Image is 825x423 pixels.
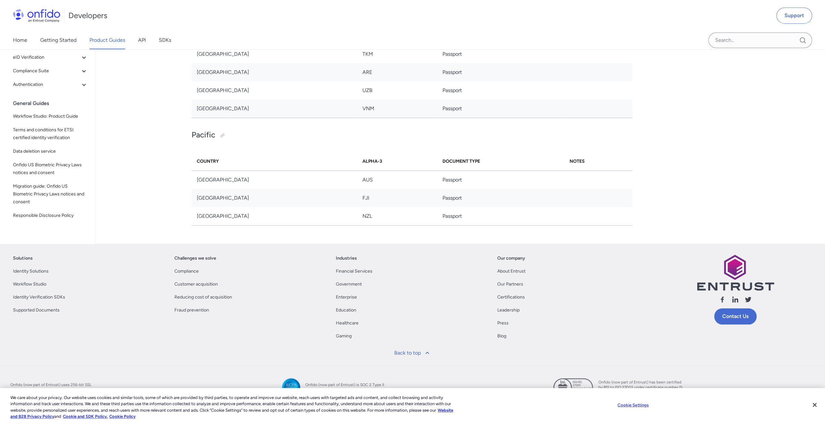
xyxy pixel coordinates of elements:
[598,380,682,395] span: Onfido (now part of Entrust) has been certified by BSI to ISO 27001 under certificate number IS 6...
[192,45,358,63] td: [GEOGRAPHIC_DATA]
[570,159,585,164] strong: Notes
[437,100,564,118] td: Passport
[10,123,90,144] a: Terms and conditions for ETSI certified identity verification
[731,296,739,306] a: Follow us linkedin
[10,180,90,208] a: Migration guide: Onfido US Biometric Privacy Laws notices and consent
[336,293,357,301] a: Enterprise
[497,254,525,262] a: Our company
[437,189,564,207] td: Passport
[497,293,524,301] a: Certifications
[714,308,757,324] a: Contact Us
[437,63,564,81] td: Passport
[192,130,632,141] h2: Pacific
[497,319,508,327] a: Press
[357,45,437,63] td: TKM
[63,414,108,419] a: Cookie and SDK Policy.
[174,293,232,301] a: Reducing cost of acquisition
[497,267,525,275] a: About Entrust
[174,254,216,262] a: Challenges we solve
[159,31,171,49] a: SDKs
[437,45,564,63] td: Passport
[174,306,209,314] a: Fraud prevention
[357,207,437,226] td: NZL
[13,306,60,314] a: Supported Documents
[13,97,93,110] div: General Guides
[10,51,90,64] button: eID Verification
[174,280,218,288] a: Customer acquisition
[437,207,564,226] td: Passport
[336,332,352,340] a: Gaming
[731,296,739,303] svg: Follow us linkedin
[390,345,435,361] a: Back to top
[10,78,90,91] button: Authentication
[437,170,564,189] td: Passport
[13,53,80,61] span: eID Verification
[362,159,382,164] strong: Alpha-3
[13,81,80,88] span: Authentication
[40,31,77,49] a: Getting Started
[336,306,356,314] a: Education
[10,394,454,420] div: We care about your privacy. Our website uses cookies and similar tools, some of which are provide...
[192,63,358,81] td: [GEOGRAPHIC_DATA]
[357,100,437,118] td: VNM
[744,296,752,306] a: Follow us X (Twitter)
[305,382,390,393] span: Onfido (now part of Entrust) is SOC 2 Type II compliant.
[718,296,726,306] a: Follow us facebook
[282,378,300,396] img: SOC 2 Type II compliant
[497,332,506,340] a: Blog
[68,10,107,21] h1: Developers
[336,319,359,327] a: Healthcare
[109,414,136,419] a: Cookie Policy
[357,170,437,189] td: AUS
[437,81,564,100] td: Passport
[744,296,752,303] svg: Follow us X (Twitter)
[13,9,60,22] img: Onfido Logo
[613,399,654,412] button: Cookie Settings
[13,212,88,219] span: Responsible Disclosure Policy
[336,280,362,288] a: Government
[89,31,125,49] a: Product Guides
[497,280,523,288] a: Our Partners
[197,159,219,164] strong: Country
[192,189,358,207] td: [GEOGRAPHIC_DATA]
[718,296,726,303] svg: Follow us facebook
[442,159,480,164] strong: Document Type
[13,182,88,206] span: Migration guide: Onfido US Biometric Privacy Laws notices and consent
[13,267,49,275] a: Identity Solutions
[13,293,65,301] a: Identity Verification SDKs
[776,7,812,24] a: Support
[10,159,90,179] a: Onfido US Biometric Privacy Laws notices and consent
[174,267,199,275] a: Compliance
[192,81,358,100] td: [GEOGRAPHIC_DATA]
[10,209,90,222] a: Responsible Disclosure Policy
[13,31,27,49] a: Home
[192,170,358,189] td: [GEOGRAPHIC_DATA]
[192,207,358,226] td: [GEOGRAPHIC_DATA]
[13,254,33,262] a: Solutions
[807,398,822,412] button: Close
[13,67,80,75] span: Compliance Suite
[13,126,88,142] span: Terms and conditions for ETSI certified identity verification
[336,267,372,275] a: Financial Services
[336,254,357,262] a: Industries
[13,112,88,120] span: Workflow Studio: Product Guide
[138,31,146,49] a: API
[192,100,358,118] td: [GEOGRAPHIC_DATA]
[13,147,88,155] span: Data deletion service
[708,32,812,48] input: Onfido search input field
[10,65,90,77] button: Compliance Suite
[357,189,437,207] td: FJI
[357,81,437,100] td: UZB
[10,110,90,123] a: Workflow Studio: Product Guide
[696,254,774,290] img: Entrust logo
[497,306,519,314] a: Leadership
[10,145,90,158] a: Data deletion service
[13,280,46,288] a: Workflow Studio
[13,161,88,177] span: Onfido US Biometric Privacy Laws notices and consent
[357,63,437,81] td: ARE
[553,378,593,396] img: ISO 27001 certified
[10,382,95,393] span: Onfido (now part of Entrust) uses 256-bit SSL encryption 100% of the time on every device.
